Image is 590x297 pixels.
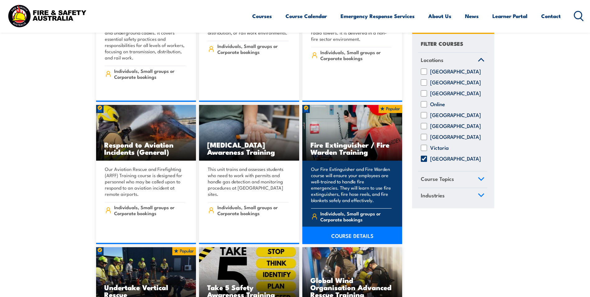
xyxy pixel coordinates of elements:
label: [GEOGRAPHIC_DATA] [430,91,481,97]
label: [GEOGRAPHIC_DATA] [430,134,481,140]
h4: FILTER COURSES [421,39,463,48]
h3: Fire Extinguisher / Fire Warden Training [310,141,394,155]
a: Course Calendar [286,8,327,24]
a: Respond to Aviation Incidents (General) [96,105,196,161]
a: Courses [252,8,272,24]
a: COURSE DETAILS [302,227,402,244]
a: Emergency Response Services [341,8,415,24]
img: Fire Extinguisher Fire Warden Training [302,105,402,161]
p: Our Fire Extinguisher and Fire Warden course will ensure your employees are well-trained to handl... [311,166,392,203]
p: This unit trains and assesses students who need to work with permits and handle gas detection and... [208,166,289,197]
img: Respond to Aviation Incident (General) TRAINING [96,105,196,161]
label: Online [430,101,445,108]
a: Course Topics [418,172,487,188]
img: Anaphylaxis Awareness TRAINING [199,105,299,161]
span: Individuals, Small groups or Corporate bookings [217,43,289,55]
span: Individuals, Small groups or Corporate bookings [217,204,289,216]
label: [GEOGRAPHIC_DATA] [430,69,481,75]
a: Locations [418,53,487,69]
a: Fire Extinguisher / Fire Warden Training [302,105,402,161]
span: Industries [421,191,445,200]
a: Industries [418,188,487,204]
span: Individuals, Small groups or Corporate bookings [320,210,392,222]
span: Individuals, Small groups or Corporate bookings [320,49,392,61]
span: Individuals, Small groups or Corporate bookings [114,204,185,216]
label: [GEOGRAPHIC_DATA] [430,123,481,130]
a: [MEDICAL_DATA] Awareness Training [199,105,299,161]
a: Learner Portal [492,8,527,24]
a: About Us [428,8,451,24]
p: Our Aviation Rescue and Firefighting (ARFF) Training course is designed for personnel who may be ... [105,166,186,197]
span: Locations [421,56,444,64]
h3: Respond to Aviation Incidents (General) [104,141,188,155]
a: News [465,8,479,24]
label: [GEOGRAPHIC_DATA] [430,156,481,162]
label: [GEOGRAPHIC_DATA] [430,80,481,86]
label: [GEOGRAPHIC_DATA] [430,112,481,119]
a: Contact [541,8,561,24]
p: This Low Voltage Rescue course teaches how to safely perform rescues from live Low Voltage equipm... [105,5,186,61]
span: Course Topics [421,175,454,183]
span: Individuals, Small groups or Corporate bookings [114,68,185,80]
h3: [MEDICAL_DATA] Awareness Training [207,141,291,155]
label: Victoria [430,145,449,151]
